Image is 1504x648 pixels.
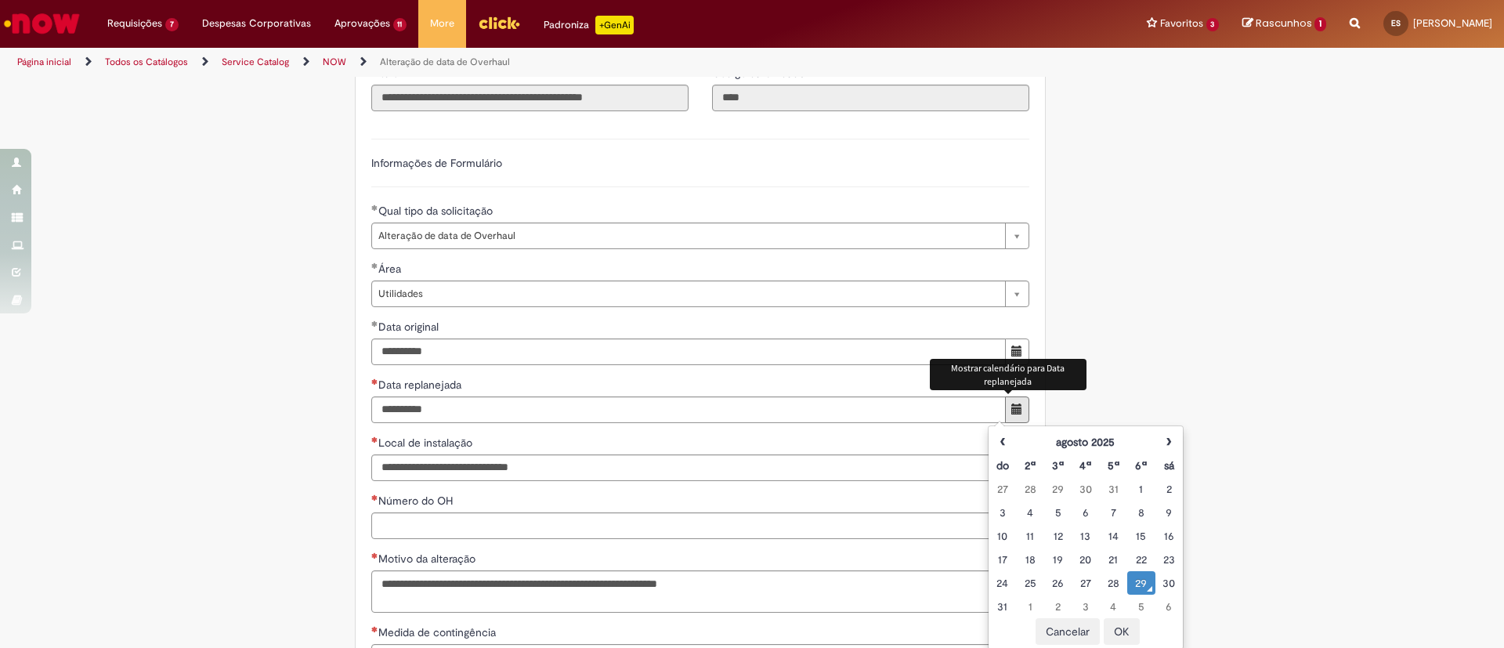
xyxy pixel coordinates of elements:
[1159,528,1179,544] div: 16 August 2025 Saturday
[1391,18,1401,28] span: ES
[378,436,475,450] span: Local de instalação
[371,512,1029,539] input: Número do OH
[1159,552,1179,567] div: 23 August 2025 Saturday
[202,16,311,31] span: Despesas Corporativas
[1036,618,1100,645] button: Cancelar
[1076,552,1095,567] div: 20 August 2025 Wednesday
[992,599,1012,614] div: 31 August 2025 Sunday
[1020,505,1039,520] div: 04 August 2025 Monday
[378,223,997,248] span: Alteração de data de Overhaul
[378,262,404,276] span: Área
[1048,481,1068,497] div: 29 July 2025 Tuesday
[1131,528,1151,544] div: 15 August 2025 Friday
[2,8,82,39] img: ServiceNow
[1160,16,1203,31] span: Favoritos
[1131,575,1151,591] div: O seletor de data foi aberto.29 August 2025 Friday
[371,85,689,111] input: Título
[1159,481,1179,497] div: 02 August 2025 Saturday
[323,56,346,68] a: NOW
[378,204,496,218] span: Qual tipo da solicitação
[1104,552,1123,567] div: 21 August 2025 Thursday
[1256,16,1312,31] span: Rascunhos
[1076,599,1095,614] div: 03 September 2025 Wednesday
[1020,481,1039,497] div: 28 July 2025 Monday
[222,56,289,68] a: Service Catalog
[371,454,1029,481] input: Local de instalação
[1104,575,1123,591] div: 28 August 2025 Thursday
[992,505,1012,520] div: 03 August 2025 Sunday
[1020,599,1039,614] div: 01 September 2025 Monday
[371,378,378,385] span: Necessários
[371,552,378,559] span: Necessários
[1155,454,1183,477] th: Sábado
[371,262,378,269] span: Obrigatório Preenchido
[371,156,502,170] label: Informações de Formulário
[1048,575,1068,591] div: 26 August 2025 Tuesday
[371,338,1006,365] input: Data original 11 August 2025 Monday
[1104,528,1123,544] div: 14 August 2025 Thursday
[1159,599,1179,614] div: 06 September 2025 Saturday
[1016,430,1155,454] th: agosto 2025. Alternar mês
[1048,599,1068,614] div: 02 September 2025 Tuesday
[371,205,378,211] span: Obrigatório Preenchido
[1413,16,1492,30] span: [PERSON_NAME]
[371,320,378,327] span: Obrigatório Preenchido
[334,16,390,31] span: Aprovações
[712,85,1029,111] input: Código da Unidade
[371,396,1006,423] input: Data replanejada
[1072,454,1099,477] th: Quarta-feira
[378,378,465,392] span: Data replanejada
[378,625,499,639] span: Medida de contingência
[371,66,402,80] span: Somente leitura - Título
[12,48,991,77] ul: Trilhas de página
[1104,599,1123,614] div: 04 September 2025 Thursday
[478,11,520,34] img: click_logo_yellow_360x200.png
[1076,505,1095,520] div: 06 August 2025 Wednesday
[1131,481,1151,497] div: 01 August 2025 Friday
[1076,481,1095,497] div: 30 July 2025 Wednesday
[1020,528,1039,544] div: 11 August 2025 Monday
[1131,552,1151,567] div: 22 August 2025 Friday
[1206,18,1220,31] span: 3
[1044,454,1072,477] th: Terça-feira
[712,66,808,80] span: Somente leitura - Código da Unidade
[1005,338,1029,365] button: Mostrar calendário para Data original
[378,320,442,334] span: Data original
[1242,16,1326,31] a: Rascunhos
[992,552,1012,567] div: 17 August 2025 Sunday
[378,552,479,566] span: Motivo da alteração
[1104,505,1123,520] div: 07 August 2025 Thursday
[371,626,378,632] span: Necessários
[992,481,1012,497] div: 27 July 2025 Sunday
[1104,481,1123,497] div: 31 July 2025 Thursday
[1100,454,1127,477] th: Quinta-feira
[992,575,1012,591] div: 24 August 2025 Sunday
[989,430,1016,454] th: Mês anterior
[989,454,1016,477] th: Domingo
[1005,396,1029,423] button: Mostrar calendário para Data replanejada
[371,494,378,501] span: Necessários
[1020,552,1039,567] div: 18 August 2025 Monday
[1020,575,1039,591] div: 25 August 2025 Monday
[1076,575,1095,591] div: 27 August 2025 Wednesday
[595,16,634,34] p: +GenAi
[930,359,1086,390] div: Mostrar calendário para Data replanejada
[1104,618,1140,645] button: OK
[1155,430,1183,454] th: Próximo mês
[1048,528,1068,544] div: 12 August 2025 Tuesday
[105,56,188,68] a: Todos os Catálogos
[17,56,71,68] a: Página inicial
[1048,552,1068,567] div: 19 August 2025 Tuesday
[371,436,378,443] span: Necessários
[1131,599,1151,614] div: 05 September 2025 Friday
[430,16,454,31] span: More
[378,494,456,508] span: Número do OH
[107,16,162,31] span: Requisições
[544,16,634,34] div: Padroniza
[1159,505,1179,520] div: 09 August 2025 Saturday
[1016,454,1043,477] th: Segunda-feira
[992,528,1012,544] div: 10 August 2025 Sunday
[1131,505,1151,520] div: 08 August 2025 Friday
[1127,454,1155,477] th: Sexta-feira
[1076,528,1095,544] div: 13 August 2025 Wednesday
